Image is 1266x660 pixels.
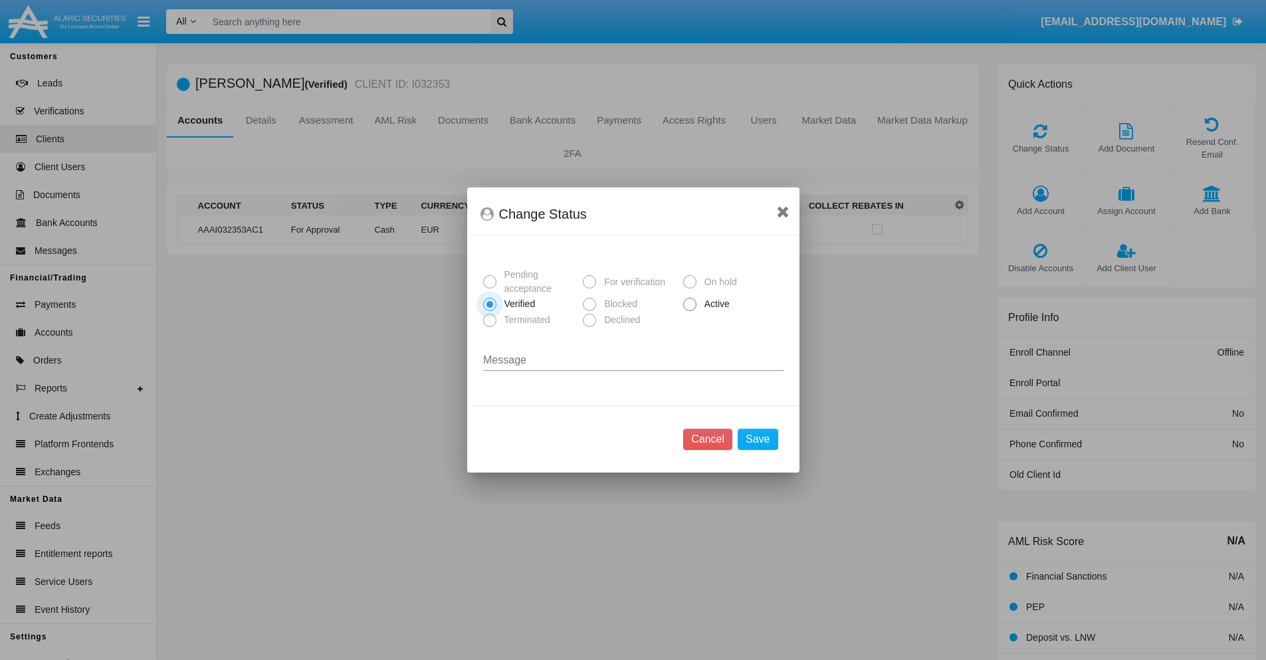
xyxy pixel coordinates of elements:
span: Terminated [496,313,554,327]
span: On hold [696,275,740,289]
div: Change Status [480,203,786,225]
span: Blocked [596,297,641,311]
button: Save [738,429,778,450]
button: Cancel [683,429,732,450]
span: Declined [596,313,643,327]
span: Verified [496,297,539,311]
span: Active [696,297,733,311]
span: Pending acceptance [496,268,578,296]
span: For verification [596,275,669,289]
